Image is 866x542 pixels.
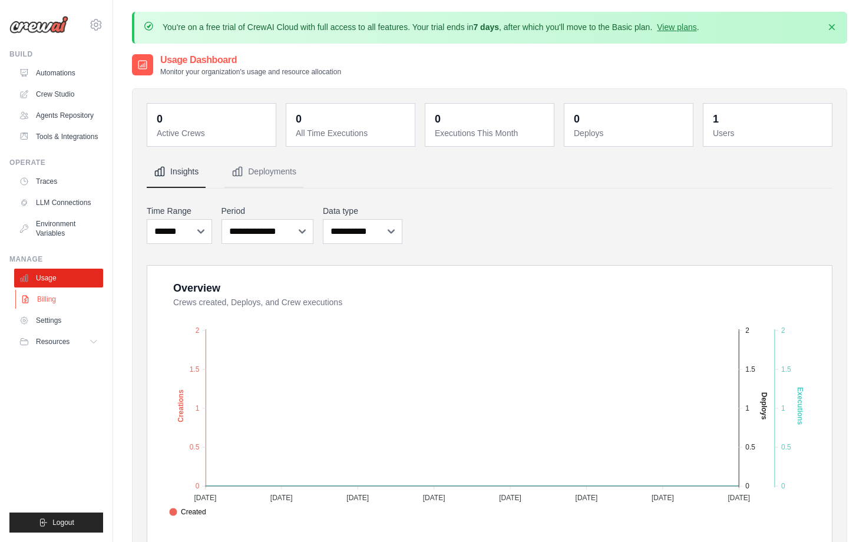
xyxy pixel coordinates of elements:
span: Logout [52,518,74,527]
button: Resources [14,332,103,351]
div: 0 [435,111,441,127]
div: Operate [9,158,103,167]
tspan: [DATE] [499,494,521,502]
dt: Active Crews [157,127,269,139]
strong: 7 days [473,22,499,32]
text: Executions [796,387,804,425]
div: Overview [173,280,220,296]
p: Monitor your organization's usage and resource allocation [160,67,341,77]
dt: Deploys [574,127,686,139]
a: Crew Studio [14,85,103,104]
tspan: 0.5 [745,443,755,451]
tspan: 0.5 [190,443,200,451]
img: Logo [9,16,68,34]
button: Logout [9,513,103,533]
label: Time Range [147,205,212,217]
tspan: [DATE] [270,494,293,502]
tspan: [DATE] [423,494,445,502]
h2: Usage Dashboard [160,53,341,67]
tspan: 2 [196,326,200,335]
label: Period [222,205,314,217]
a: Tools & Integrations [14,127,103,146]
div: Manage [9,255,103,264]
tspan: 2 [781,326,785,335]
tspan: [DATE] [194,494,216,502]
p: You're on a free trial of CrewAI Cloud with full access to all features. Your trial ends in , aft... [163,21,699,33]
label: Data type [323,205,402,217]
tspan: 1 [781,404,785,412]
tspan: 0 [745,482,749,490]
dt: Users [713,127,825,139]
a: LLM Connections [14,193,103,212]
tspan: 1.5 [190,365,200,374]
tspan: 0 [196,482,200,490]
tspan: [DATE] [346,494,369,502]
span: Created [169,507,206,517]
tspan: 1.5 [781,365,791,374]
tspan: 1 [745,404,749,412]
div: 0 [574,111,580,127]
nav: Tabs [147,156,832,188]
div: 0 [296,111,302,127]
a: Usage [14,269,103,287]
tspan: 1 [196,404,200,412]
dt: All Time Executions [296,127,408,139]
a: Automations [14,64,103,82]
button: Insights [147,156,206,188]
tspan: 2 [745,326,749,335]
a: View plans [657,22,696,32]
div: Build [9,49,103,59]
div: 0 [157,111,163,127]
a: Settings [14,311,103,330]
tspan: 1.5 [745,365,755,374]
tspan: [DATE] [728,494,750,502]
span: Resources [36,337,70,346]
dt: Crews created, Deploys, and Crew executions [173,296,818,308]
tspan: 0 [781,482,785,490]
a: Environment Variables [14,214,103,243]
a: Agents Repository [14,106,103,125]
button: Deployments [224,156,303,188]
text: Deploys [760,392,768,420]
tspan: [DATE] [652,494,674,502]
a: Billing [15,290,104,309]
dt: Executions This Month [435,127,547,139]
a: Traces [14,172,103,191]
tspan: 0.5 [781,443,791,451]
div: 1 [713,111,719,127]
tspan: [DATE] [576,494,598,502]
text: Creations [177,389,185,422]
